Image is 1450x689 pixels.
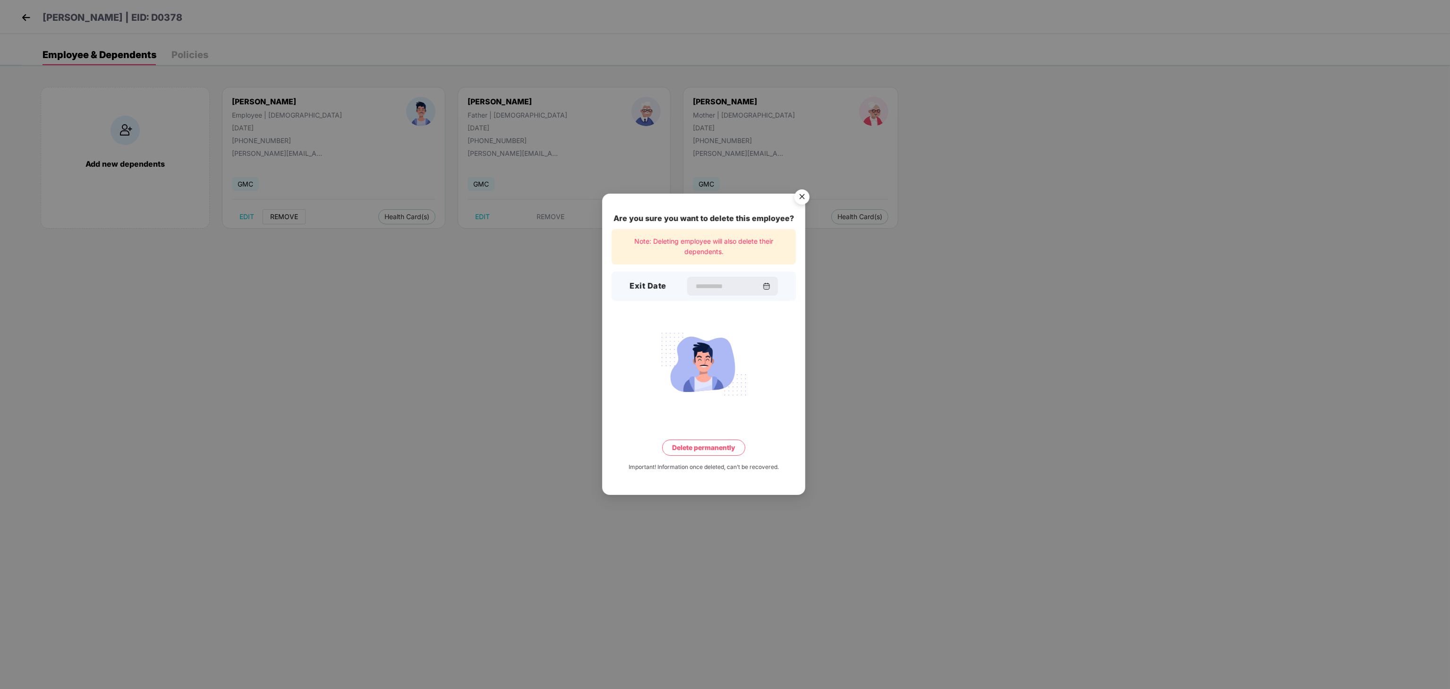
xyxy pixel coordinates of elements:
div: Are you sure you want to delete this employee? [612,213,796,224]
button: Close [789,185,814,210]
div: Note: Deleting employee will also delete their dependents. [612,229,796,264]
img: svg+xml;base64,PHN2ZyB4bWxucz0iaHR0cDovL3d3dy53My5vcmcvMjAwMC9zdmciIHdpZHRoPSI1NiIgaGVpZ2h0PSI1Ni... [789,185,815,212]
button: Delete permanently [662,440,745,456]
div: Important! Information once deleted, can’t be recovered. [629,463,779,472]
h3: Exit Date [630,281,666,293]
img: svg+xml;base64,PHN2ZyB4bWxucz0iaHR0cDovL3d3dy53My5vcmcvMjAwMC9zdmciIHdpZHRoPSIyMjQiIGhlaWdodD0iMT... [651,327,757,401]
img: svg+xml;base64,PHN2ZyBpZD0iQ2FsZW5kYXItMzJ4MzIiIHhtbG5zPSJodHRwOi8vd3d3LnczLm9yZy8yMDAwL3N2ZyIgd2... [763,282,770,290]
